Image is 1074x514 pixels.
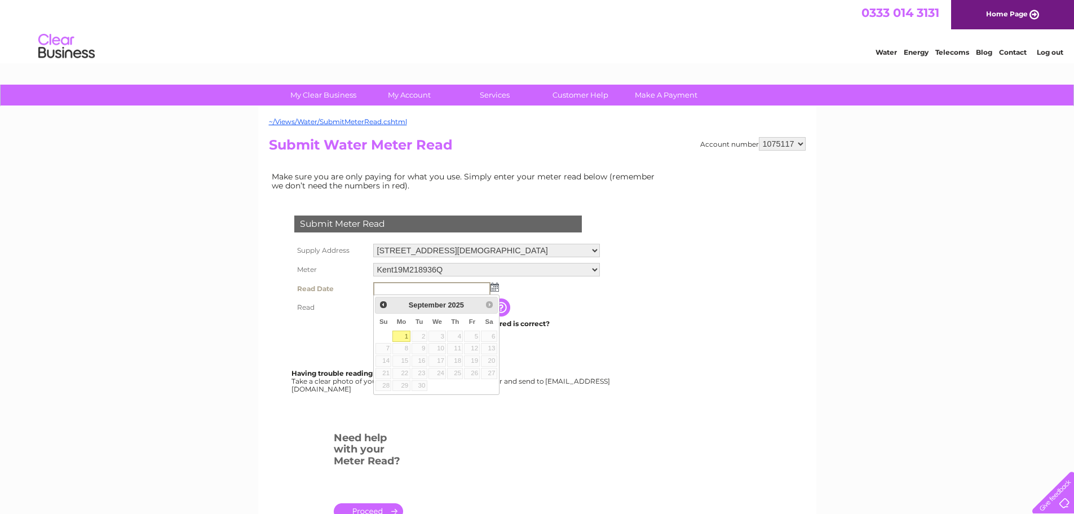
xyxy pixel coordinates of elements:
[432,318,442,325] span: Wednesday
[370,317,603,331] td: Are you sure the read you have entered is correct?
[448,85,541,106] a: Services
[485,318,493,325] span: Saturday
[291,260,370,279] th: Meter
[269,169,664,193] td: Make sure you are only paying for what you use. Simply enter your meter read below (remember we d...
[291,279,370,298] th: Read Date
[492,298,512,317] input: Information
[999,48,1027,56] a: Contact
[392,331,410,342] a: 1
[397,318,406,325] span: Monday
[291,370,612,393] div: Take a clear photo of your readings, tell us which supply it's for and send to [EMAIL_ADDRESS][DO...
[363,85,456,106] a: My Account
[379,300,388,309] span: Prev
[620,85,713,106] a: Make A Payment
[451,318,459,325] span: Thursday
[377,298,390,311] a: Prev
[1037,48,1063,56] a: Log out
[277,85,370,106] a: My Clear Business
[294,216,582,232] div: Submit Meter Read
[291,298,370,317] th: Read
[269,117,407,126] a: ~/Views/Water/SubmitMeterRead.cshtml
[269,137,806,159] h2: Submit Water Meter Read
[534,85,627,106] a: Customer Help
[935,48,969,56] a: Telecoms
[291,369,418,377] b: Having trouble reading your meter?
[861,6,939,20] a: 0333 014 3131
[334,430,403,473] h3: Need help with your Meter Read?
[291,241,370,260] th: Supply Address
[469,318,476,325] span: Friday
[409,301,446,309] span: September
[876,48,897,56] a: Water
[490,283,499,292] img: ...
[904,48,929,56] a: Energy
[976,48,992,56] a: Blog
[38,29,95,64] img: logo.png
[379,318,388,325] span: Sunday
[271,6,804,55] div: Clear Business is a trading name of Verastar Limited (registered in [GEOGRAPHIC_DATA] No. 3667643...
[416,318,423,325] span: Tuesday
[448,301,463,309] span: 2025
[700,137,806,151] div: Account number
